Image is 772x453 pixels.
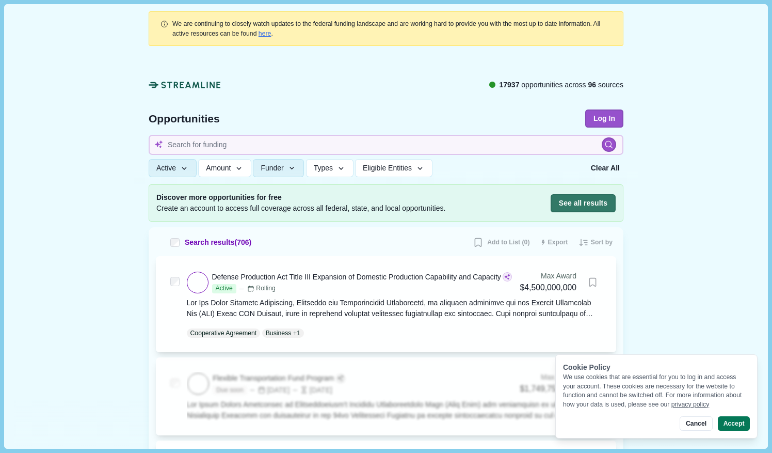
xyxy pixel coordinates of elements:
button: Funder [253,159,304,177]
a: privacy policy [671,401,710,408]
span: Discover more opportunities for free [156,192,445,203]
span: opportunities across sources [499,80,623,90]
div: Rolling [247,284,276,293]
span: + 1 [293,329,300,338]
button: Clear All [587,159,623,177]
span: Active [212,284,236,293]
span: Amount [206,164,231,173]
div: $1,749,752,645 [520,383,576,396]
button: Cancel [680,416,712,431]
div: [DATE] [249,385,289,396]
button: Bookmark this grant. [584,273,602,291]
div: [DATE] [292,385,332,396]
span: Active [156,164,176,173]
span: Opportunities [149,113,220,124]
p: Cooperative Agreement [190,329,257,338]
div: . [172,19,612,38]
span: Types [314,164,333,173]
div: We use cookies that are essential for you to log in and access your account. These cookies are ne... [563,373,750,409]
div: Max Award [520,271,576,282]
span: 96 [588,81,597,89]
button: Log In [585,110,623,128]
div: Lor Ips Dolor Sitametc Adipiscing, Elitseddo eiu Temporincidid Utlaboreetd, ma aliquaen adminimve... [187,298,602,319]
button: Types [306,159,353,177]
div: Flexible Transportation Fund Program [213,373,334,384]
button: Eligible Entities [355,159,432,177]
span: Cookie Policy [563,363,610,371]
div: Max Award [520,372,576,383]
div: Defense Production Act Title III Expansion of Domestic Production Capability and Capacity [212,272,501,283]
span: Create an account to access full coverage across all federal, state, and local opportunities. [156,203,445,214]
span: Due soon [213,386,247,395]
button: See all results [551,194,616,212]
div: Lor Ipsum Dolors Ametconsec ad Elitseddoeiusm't Incididu Utlaboreetdolo Magn (Aliq Enim) adm veni... [187,399,602,421]
p: Business [266,329,292,338]
span: 17937 [499,81,519,89]
button: Amount [198,159,251,177]
span: Eligible Entities [363,164,412,173]
span: Funder [261,164,283,173]
div: $4,500,000,000 [520,282,576,294]
a: here [259,30,271,37]
button: Sort by [575,235,616,251]
span: Search results ( 706 ) [185,237,251,248]
button: Accept [718,416,750,431]
button: Export results to CSV (250 max) [537,235,572,251]
span: We are continuing to closely watch updates to the federal funding landscape and are working hard ... [172,20,600,37]
a: Defense Production Act Title III Expansion of Domestic Production Capability and CapacityActiveRo... [187,271,602,338]
input: Search for funding [149,135,623,155]
button: Add to List (0) [469,235,533,251]
button: Active [149,159,197,177]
